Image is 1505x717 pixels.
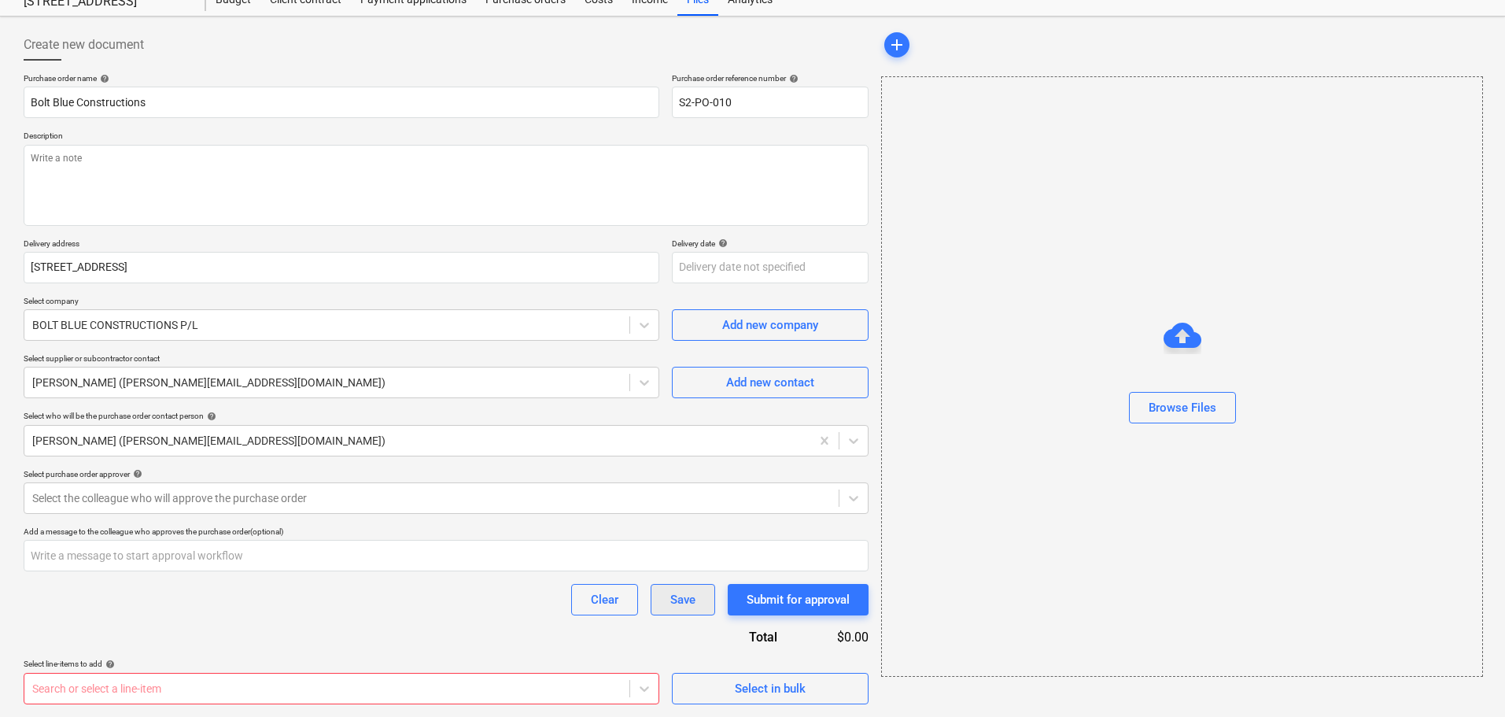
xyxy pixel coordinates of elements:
div: Save [670,589,695,610]
input: Delivery date not specified [672,252,869,283]
span: help [102,660,115,669]
span: help [97,74,109,83]
span: help [204,412,216,421]
button: Browse Files [1129,392,1236,423]
p: Delivery address [24,238,659,252]
div: Add new company [722,315,818,335]
button: Save [651,584,715,615]
span: help [715,238,728,248]
div: Clear [591,589,618,610]
span: help [130,469,142,479]
span: help [786,74,799,83]
span: Create new document [24,35,144,54]
p: Select company [24,296,659,309]
div: Browse Files [881,76,1483,677]
input: Delivery address [24,252,659,283]
div: Select purchase order approver [24,469,869,479]
button: Clear [571,584,638,615]
div: Select in bulk [735,678,806,699]
div: Add a message to the colleague who approves the purchase order (optional) [24,527,869,537]
div: Purchase order name [24,73,659,83]
div: Add new contact [726,372,814,393]
button: Select in bulk [672,673,869,704]
p: Select supplier or subcontractor contact [24,353,659,367]
button: Submit for approval [728,584,869,615]
p: Description [24,131,869,144]
span: add [887,35,906,54]
div: Select who will be the purchase order contact person [24,411,869,421]
div: $0.00 [802,628,869,646]
button: Add new contact [672,367,869,398]
input: Write a message to start approval workflow [24,540,869,571]
input: Document name [24,87,659,118]
div: Select line-items to add [24,659,659,669]
div: Delivery date [672,238,869,249]
input: Order number [672,87,869,118]
div: Total [664,628,802,646]
div: Purchase order reference number [672,73,869,83]
button: Add new company [672,309,869,341]
iframe: Chat Widget [1426,641,1505,717]
div: Submit for approval [747,589,850,610]
div: Browse Files [1149,397,1216,418]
